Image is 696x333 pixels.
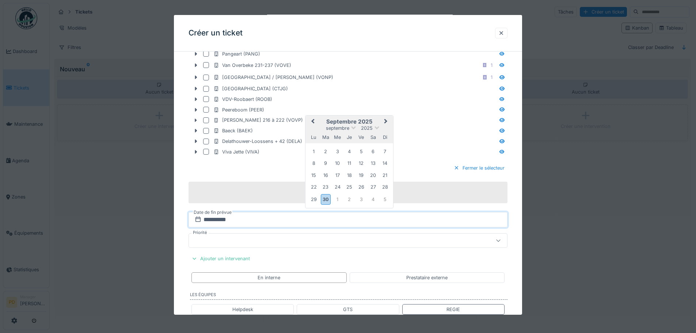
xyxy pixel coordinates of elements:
div: 1 [491,62,492,69]
div: Choose jeudi 18 septembre 2025 [345,170,354,180]
div: mercredi [332,132,342,142]
div: Choose dimanche 14 septembre 2025 [380,158,390,168]
div: Choose jeudi 11 septembre 2025 [345,158,354,168]
div: Van Overbeke 231-237 (VOVE) [213,62,291,69]
div: Choose mercredi 10 septembre 2025 [332,158,342,168]
div: En interne [258,274,280,281]
div: Choose vendredi 12 septembre 2025 [356,158,366,168]
label: Les équipes [190,292,507,300]
div: lundi [309,132,319,142]
div: Delathouwer-Loossens + 42 (DELA) [213,138,302,145]
div: 1 [491,74,492,81]
div: Choose mercredi 17 septembre 2025 [332,170,342,180]
div: Choose samedi 6 septembre 2025 [368,147,378,156]
div: Choose jeudi 4 septembre 2025 [345,147,354,156]
div: Choose mardi 9 septembre 2025 [321,158,331,168]
label: Priorité [191,230,209,236]
div: Fermer le sélecteur [451,163,507,173]
label: Date de fin prévue [193,208,232,216]
div: Choose dimanche 28 septembre 2025 [380,182,390,192]
div: Choose samedi 13 septembre 2025 [368,158,378,168]
div: Pangeart (PANG) [213,50,260,57]
button: Next Month [381,116,392,128]
div: Choose dimanche 5 octobre 2025 [380,194,390,204]
div: Choose lundi 22 septembre 2025 [309,182,319,192]
div: Choose mardi 2 septembre 2025 [321,147,331,156]
div: GTS [343,306,353,313]
div: REGIE [446,306,460,313]
div: [GEOGRAPHIC_DATA] / [PERSON_NAME] (VONP) [213,74,333,81]
div: Month septembre, 2025 [308,145,391,205]
div: Ajouter un intervenant [189,254,253,264]
span: septembre [326,125,349,131]
div: VDV-Roobaert (ROOB) [213,96,272,103]
div: jeudi [345,132,354,142]
div: [PERSON_NAME] 216 à 222 (VOVP) [213,117,303,124]
span: 2025 [361,125,373,131]
div: vendredi [356,132,366,142]
h3: Créer un ticket [189,29,243,38]
div: Peereboom (PEER) [213,106,264,113]
div: Choose lundi 15 septembre 2025 [309,170,319,180]
h2: septembre 2025 [305,118,393,125]
div: Choose vendredi 5 septembre 2025 [356,147,366,156]
div: Baeck (BAEK) [213,127,253,134]
div: Choose dimanche 21 septembre 2025 [380,170,390,180]
div: Choose mardi 16 septembre 2025 [321,170,331,180]
div: Choose mardi 23 septembre 2025 [321,182,331,192]
div: Viva Jette (VIVA) [213,148,259,155]
div: [GEOGRAPHIC_DATA] (CTJG) [213,85,288,92]
button: Previous Month [306,116,318,128]
div: Choose mardi 30 septembre 2025 [321,194,331,205]
div: Choose vendredi 3 octobre 2025 [356,194,366,204]
div: Choose lundi 8 septembre 2025 [309,158,319,168]
div: Choose mercredi 1 octobre 2025 [332,194,342,204]
div: Choose mercredi 3 septembre 2025 [332,147,342,156]
div: Choose lundi 29 septembre 2025 [309,194,319,204]
div: Choose jeudi 2 octobre 2025 [345,194,354,204]
div: mardi [321,132,331,142]
div: Choose vendredi 26 septembre 2025 [356,182,366,192]
div: Choose vendredi 19 septembre 2025 [356,170,366,180]
div: samedi [368,132,378,142]
div: dimanche [380,132,390,142]
div: Choose lundi 1 septembre 2025 [309,147,319,156]
div: Helpdesk [232,306,253,313]
div: Choose jeudi 25 septembre 2025 [345,182,354,192]
div: Choose samedi 27 septembre 2025 [368,182,378,192]
div: Prestataire externe [406,274,448,281]
div: Choose dimanche 7 septembre 2025 [380,147,390,156]
div: Choose mercredi 24 septembre 2025 [332,182,342,192]
div: Choose samedi 4 octobre 2025 [368,194,378,204]
div: Choose samedi 20 septembre 2025 [368,170,378,180]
